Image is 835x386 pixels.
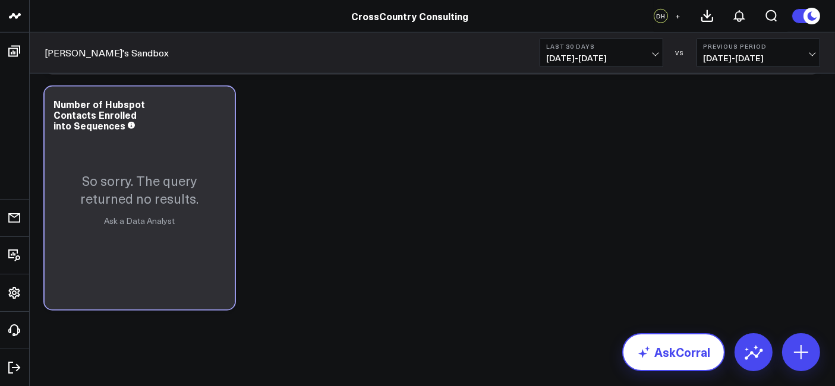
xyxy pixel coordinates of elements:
[45,46,169,59] a: [PERSON_NAME]'s Sandbox
[352,10,469,23] a: CrossCountry Consulting
[703,43,814,50] b: Previous Period
[56,172,223,207] p: So sorry. The query returned no results.
[105,215,175,226] a: Ask a Data Analyst
[546,53,657,63] span: [DATE] - [DATE]
[546,43,657,50] b: Last 30 Days
[669,49,691,56] div: VS
[671,9,685,23] button: +
[622,333,725,371] a: AskCorral
[53,97,145,132] div: Number of Hubspot Contacts Enrolled into Sequences
[703,53,814,63] span: [DATE] - [DATE]
[697,39,820,67] button: Previous Period[DATE]-[DATE]
[654,9,668,23] div: DH
[676,12,681,20] span: +
[540,39,663,67] button: Last 30 Days[DATE]-[DATE]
